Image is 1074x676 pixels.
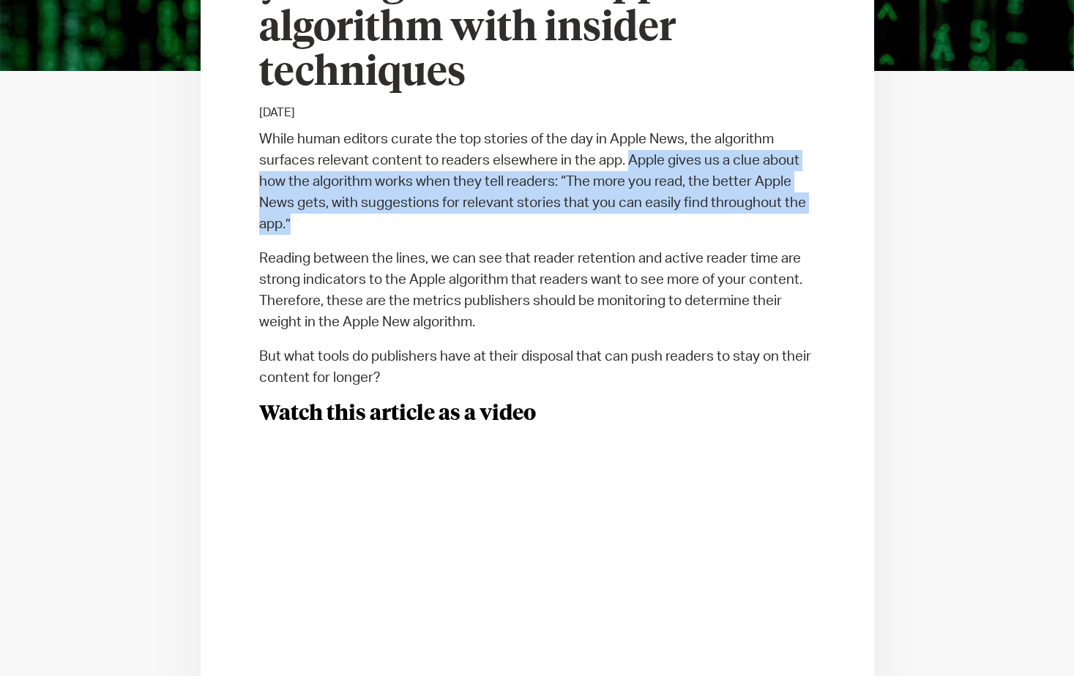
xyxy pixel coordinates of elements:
p: [DATE] [259,104,816,121]
h3: Watch this article as a video [259,402,816,427]
p: But what tools do publishers have at their disposal that can push readers to stay on their conten... [259,346,816,388]
p: Reading between the lines, we can see that reader retention and active reader time are strong ind... [259,248,816,333]
p: While human editors curate the top stories of the day in Apple News, the algorithm surfaces relev... [259,129,816,235]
